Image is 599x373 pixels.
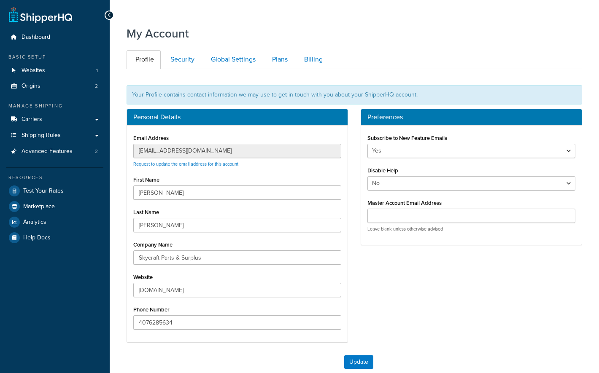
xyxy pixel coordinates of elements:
[22,67,45,74] span: Websites
[23,234,51,242] span: Help Docs
[133,161,238,167] a: Request to update the email address for this account
[367,135,447,141] label: Subscribe to New Feature Emails
[23,219,46,226] span: Analytics
[133,209,159,215] label: Last Name
[6,30,103,45] a: Dashboard
[6,78,103,94] a: Origins 2
[367,167,398,174] label: Disable Help
[127,25,189,42] h1: My Account
[6,174,103,181] div: Resources
[6,102,103,110] div: Manage Shipping
[6,63,103,78] li: Websites
[22,34,50,41] span: Dashboard
[96,67,98,74] span: 1
[9,6,72,23] a: ShipperHQ Home
[367,200,442,206] label: Master Account Email Address
[6,78,103,94] li: Origins
[133,135,169,141] label: Email Address
[23,203,55,210] span: Marketplace
[6,183,103,199] a: Test Your Rates
[6,215,103,230] a: Analytics
[367,226,575,232] p: Leave blank unless otherwise advised
[202,50,262,69] a: Global Settings
[22,116,42,123] span: Carriers
[127,85,582,105] div: Your Profile contains contact information we may use to get in touch with you about your ShipperH...
[344,355,373,369] button: Update
[133,274,153,280] label: Website
[22,132,61,139] span: Shipping Rules
[162,50,201,69] a: Security
[95,148,98,155] span: 2
[367,113,575,121] h3: Preferences
[133,177,159,183] label: First Name
[22,148,73,155] span: Advanced Features
[6,63,103,78] a: Websites 1
[133,306,170,313] label: Phone Number
[6,230,103,245] a: Help Docs
[6,128,103,143] a: Shipping Rules
[133,242,173,248] label: Company Name
[6,144,103,159] a: Advanced Features 2
[23,188,64,195] span: Test Your Rates
[6,54,103,61] div: Basic Setup
[295,50,329,69] a: Billing
[263,50,294,69] a: Plans
[6,199,103,214] a: Marketplace
[6,144,103,159] li: Advanced Features
[133,113,341,121] h3: Personal Details
[127,50,161,69] a: Profile
[95,83,98,90] span: 2
[6,112,103,127] a: Carriers
[22,83,40,90] span: Origins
